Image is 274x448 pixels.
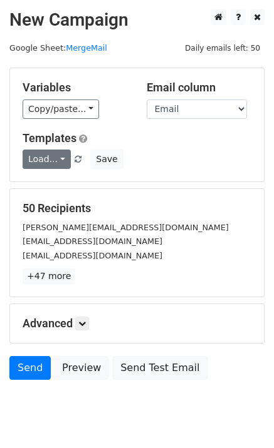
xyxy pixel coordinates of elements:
[23,81,128,94] h5: Variables
[54,356,109,380] a: Preview
[23,99,99,119] a: Copy/paste...
[23,268,75,284] a: +47 more
[181,43,265,53] a: Daily emails left: 50
[23,150,71,169] a: Load...
[181,41,265,55] span: Daily emails left: 50
[66,43,107,53] a: MergeMail
[112,356,208,380] a: Send Test Email
[23,131,76,145] a: Templates
[9,356,51,380] a: Send
[23,237,162,246] small: [EMAIL_ADDRESS][DOMAIN_NAME]
[211,388,274,448] iframe: Chat Widget
[23,201,251,215] h5: 50 Recipients
[23,317,251,330] h5: Advanced
[9,43,107,53] small: Google Sheet:
[90,150,123,169] button: Save
[147,81,252,94] h5: Email column
[23,251,162,260] small: [EMAIL_ADDRESS][DOMAIN_NAME]
[9,9,265,31] h2: New Campaign
[23,223,229,232] small: [PERSON_NAME][EMAIL_ADDRESS][DOMAIN_NAME]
